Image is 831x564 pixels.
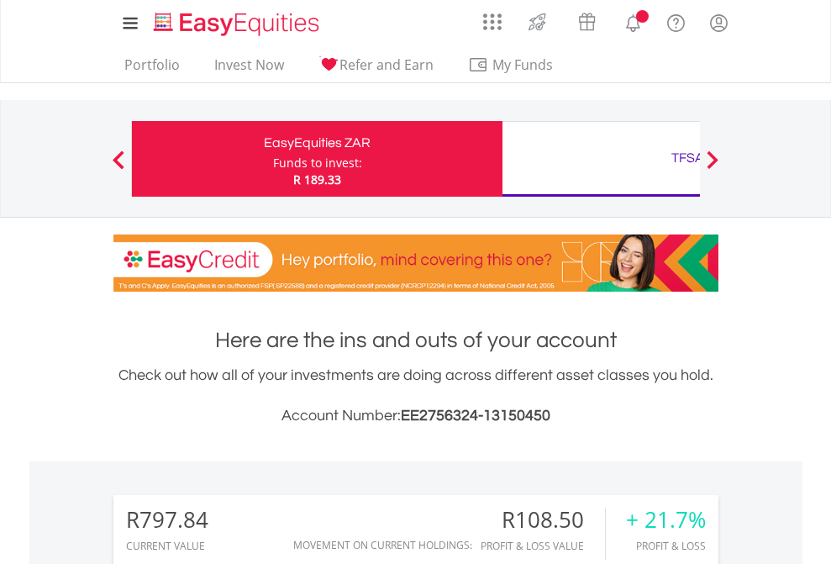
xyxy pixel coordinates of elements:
a: Portfolio [118,56,187,82]
div: EasyEquities ZAR [142,131,492,155]
span: EE2756324-13150450 [401,408,550,424]
span: R 189.33 [293,171,341,187]
button: Previous [102,159,135,176]
div: + 21.7% [626,508,706,532]
div: Funds to invest: [273,155,362,171]
a: Home page [147,4,326,38]
div: Movement on Current Holdings: [293,540,472,551]
img: EasyEquities_Logo.png [150,10,326,38]
div: Profit & Loss Value [481,540,605,551]
span: Refer and Earn [339,55,434,74]
a: Notifications [612,4,655,38]
a: Invest Now [208,56,291,82]
img: EasyCredit Promotion Banner [113,235,718,292]
div: CURRENT VALUE [126,540,208,551]
span: My Funds [468,54,578,76]
h1: Here are the ins and outs of your account [113,325,718,356]
img: thrive-v2.svg [523,8,551,35]
button: Next [696,159,729,176]
div: R797.84 [126,508,208,532]
a: Vouchers [562,4,612,35]
div: Check out how all of your investments are doing across different asset classes you hold. [113,364,718,428]
h3: Account Number: [113,404,718,428]
img: vouchers-v2.svg [573,8,601,35]
a: FAQ's and Support [655,4,697,38]
div: Profit & Loss [626,540,706,551]
a: AppsGrid [472,4,513,31]
a: Refer and Earn [312,56,440,82]
a: My Profile [697,4,740,41]
img: grid-menu-icon.svg [483,13,502,31]
div: R108.50 [481,508,605,532]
